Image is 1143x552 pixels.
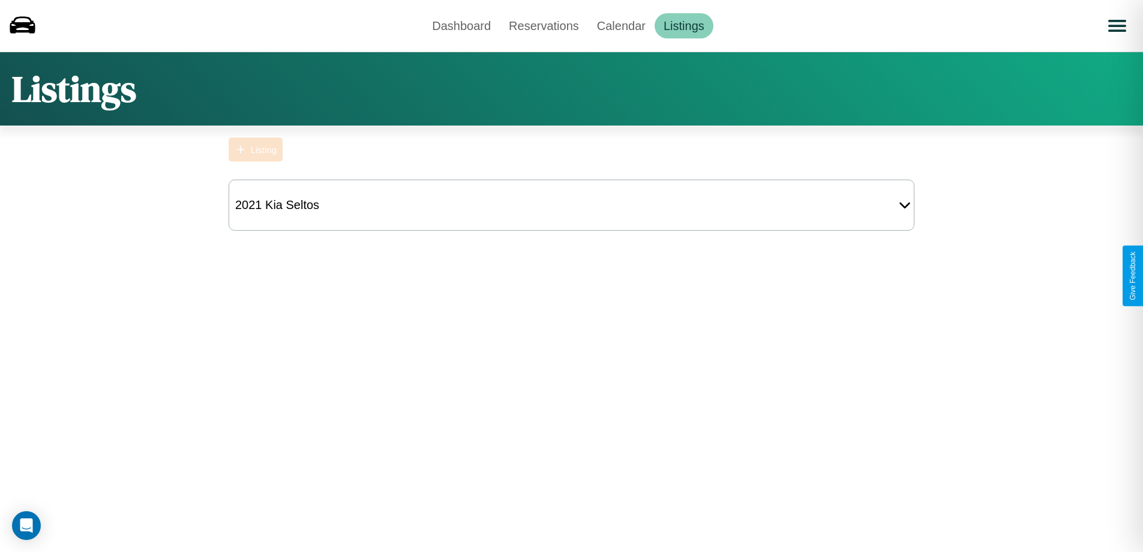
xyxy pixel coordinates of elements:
div: Give Feedback [1129,252,1137,300]
a: Listings [655,13,713,38]
div: Listing [251,145,277,155]
div: Open Intercom Messenger [12,511,41,540]
button: Open menu [1100,9,1134,43]
a: Reservations [500,13,588,38]
a: Calendar [588,13,655,38]
button: Listing [229,138,283,162]
div: 2021 Kia Seltos [229,192,325,218]
h1: Listings [12,64,136,114]
a: Dashboard [423,13,500,38]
